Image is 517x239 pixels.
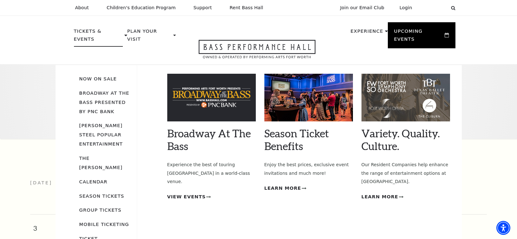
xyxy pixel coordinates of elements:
span: View Events [167,193,206,201]
div: Accessibility Menu [496,221,510,235]
a: Season Tickets [79,193,124,199]
p: Plan Your Visit [127,27,172,47]
a: Broadway At The Bass presented by PNC Bank [79,90,129,114]
a: Broadway At The Bass [167,127,251,152]
a: Open this option [176,40,338,64]
p: Experience the best of touring [GEOGRAPHIC_DATA] in a world-class venue. [167,160,256,186]
span: Learn More [264,184,301,192]
a: Variety. Quality. Culture. [361,127,440,152]
span: Learn More [361,193,398,201]
p: Support [194,5,212,10]
a: Mobile Ticketing [79,222,129,227]
a: Group Tickets [79,207,122,213]
span: 3 [30,215,95,236]
a: Now On Sale [79,76,117,81]
p: Upcoming Events [394,27,443,47]
p: Enjoy the best prices, exclusive event invitations and much more! [264,160,353,177]
a: The [PERSON_NAME] [79,155,123,170]
th: [DATE] [30,176,96,195]
a: Learn More Variety. Quality. Culture. [361,193,403,201]
p: Children's Education Program [107,5,176,10]
p: Experience [350,27,383,39]
img: Broadway At The Bass [167,74,256,121]
a: Learn More Season Ticket Benefits [264,184,306,192]
p: Rent Bass Hall [230,5,263,10]
img: Variety. Quality. Culture. [361,74,450,121]
p: Tickets & Events [74,27,123,47]
select: Select: [422,5,445,11]
a: Season Ticket Benefits [264,127,329,152]
img: Season Ticket Benefits [264,74,353,121]
p: About [75,5,89,10]
a: Calendar [79,179,108,184]
p: Our Resident Companies help enhance the range of entertainment options at [GEOGRAPHIC_DATA]. [361,160,450,186]
a: [PERSON_NAME] Steel Popular Entertainment [79,123,123,147]
a: View Events [167,193,211,201]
